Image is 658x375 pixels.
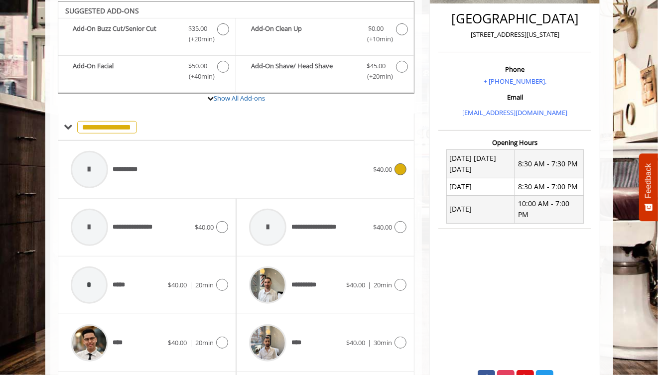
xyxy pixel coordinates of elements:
[195,338,214,347] span: 20min
[168,338,187,347] span: $40.00
[195,280,214,289] span: 20min
[58,1,415,94] div: NYU Students Haircut Add-onS
[73,61,178,82] b: Add-On Facial
[441,66,589,73] h3: Phone
[241,23,409,47] label: Add-On Clean Up
[214,94,265,103] a: Show All Add-ons
[367,61,386,71] span: $45.00
[183,71,212,82] span: (+40min )
[373,223,392,232] span: $40.00
[446,178,515,195] td: [DATE]
[515,178,584,195] td: 8:30 AM - 7:00 PM
[361,71,391,82] span: (+20min )
[446,195,515,224] td: [DATE]
[251,23,357,44] b: Add-On Clean Up
[441,94,589,101] h3: Email
[189,338,193,347] span: |
[189,280,193,289] span: |
[484,77,546,86] a: + [PHONE_NUMBER].
[515,150,584,178] td: 8:30 AM - 7:30 PM
[639,153,658,221] button: Feedback - Show survey
[361,34,391,44] span: (+10min )
[346,338,365,347] span: $40.00
[63,61,231,84] label: Add-On Facial
[251,61,357,82] b: Add-On Shave/ Head Shave
[368,280,371,289] span: |
[188,61,207,71] span: $50.00
[368,338,371,347] span: |
[369,23,384,34] span: $0.00
[188,23,207,34] span: $35.00
[446,150,515,178] td: [DATE] [DATE] [DATE]
[374,280,392,289] span: 20min
[183,34,212,44] span: (+20min )
[462,108,567,117] a: [EMAIL_ADDRESS][DOMAIN_NAME]
[63,23,231,47] label: Add-On Buzz Cut/Senior Cut
[441,11,589,26] h2: [GEOGRAPHIC_DATA]
[66,6,139,15] b: SUGGESTED ADD-ONS
[374,338,392,347] span: 30min
[168,280,187,289] span: $40.00
[373,165,392,174] span: $40.00
[441,29,589,40] p: [STREET_ADDRESS][US_STATE]
[346,280,365,289] span: $40.00
[515,195,584,224] td: 10:00 AM - 7:00 PM
[241,61,409,84] label: Add-On Shave/ Head Shave
[195,223,214,232] span: $40.00
[644,163,653,198] span: Feedback
[438,139,591,146] h3: Opening Hours
[73,23,178,44] b: Add-On Buzz Cut/Senior Cut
